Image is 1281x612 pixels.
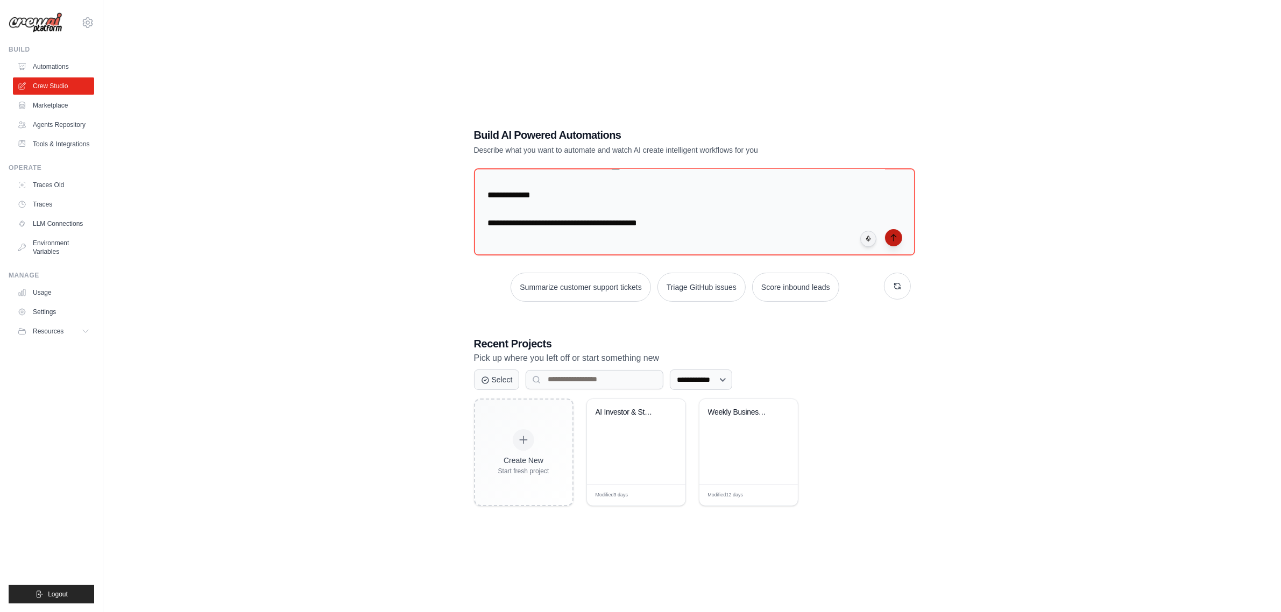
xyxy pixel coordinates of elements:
[657,273,746,302] button: Triage GitHub issues
[33,327,63,336] span: Resources
[474,369,520,390] button: Select
[13,284,94,301] a: Usage
[860,231,876,247] button: Click to speak your automation idea
[13,176,94,194] a: Traces Old
[13,234,94,260] a: Environment Variables
[48,590,68,599] span: Logout
[13,323,94,340] button: Resources
[13,77,94,95] a: Crew Studio
[474,351,911,365] p: Pick up where you left off or start something new
[13,303,94,321] a: Settings
[9,12,62,33] img: Logo
[13,97,94,114] a: Marketplace
[772,491,781,499] span: Edit
[9,271,94,280] div: Manage
[596,408,661,417] div: AI Investor & Startup Research Pipeline
[474,127,836,143] h1: Build AI Powered Automations
[13,215,94,232] a: LLM Connections
[474,336,911,351] h3: Recent Projects
[596,492,628,499] span: Modified 3 days
[884,273,911,300] button: Get new suggestions
[9,163,94,172] div: Operate
[511,273,650,302] button: Summarize customer support tickets
[9,45,94,54] div: Build
[13,196,94,213] a: Traces
[708,492,744,499] span: Modified 12 days
[13,116,94,133] a: Agents Repository
[13,58,94,75] a: Automations
[498,467,549,475] div: Start fresh project
[13,136,94,153] a: Tools & Integrations
[498,455,549,466] div: Create New
[752,273,839,302] button: Score inbound leads
[9,585,94,603] button: Logout
[708,408,773,417] div: Weekly Business Intelligence & Reporting Automation
[660,491,669,499] span: Edit
[474,145,836,155] p: Describe what you want to automate and watch AI create intelligent workflows for you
